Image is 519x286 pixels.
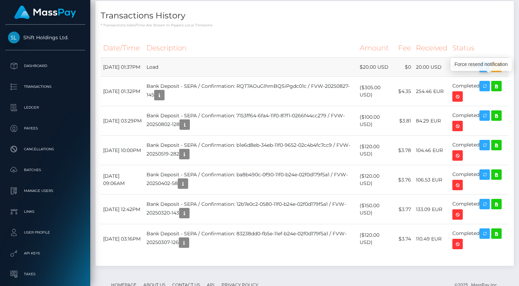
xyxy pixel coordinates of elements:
[396,195,413,224] td: $3.77
[5,224,85,241] a: User Profile
[5,161,85,179] a: Batches
[101,39,144,58] th: Date/Time
[413,106,450,136] td: 84.29 EUR
[5,34,85,41] span: Shift Holdings Ltd.
[450,39,509,58] th: Status
[8,82,82,92] p: Transactions
[144,136,357,165] td: Bank Deposit - SEPA / Confirmation: b1e6d8eb-34eb-11f0-9652-02c4b4fc7cc9 / FVW-20250519-282
[357,58,396,77] td: $20.00 USD
[450,106,509,136] td: Completed
[396,165,413,195] td: $3.76
[450,195,509,224] td: Completed
[5,245,85,262] a: API Keys
[396,39,413,58] th: Fee
[357,224,396,254] td: ($120.00 USD)
[144,195,357,224] td: Bank Deposit - SEPA / Confirmation: 12b7e0c2-0580-11f0-b24e-02f0d179f5a1 / FVW-20250320-143
[101,10,509,22] h4: Transactions History
[5,78,85,95] a: Transactions
[101,136,144,165] td: [DATE] 10:00PM
[8,207,82,217] p: Links
[8,269,82,279] p: Taxes
[396,106,413,136] td: $3.81
[144,106,357,136] td: Bank Deposit - SEPA / Confirmation: 7153ff64-6fa4-11f0-87f1-0266f44cc279 / FVW-20250802-128
[5,266,85,283] a: Taxes
[413,77,450,106] td: 254.46 EUR
[101,195,144,224] td: [DATE] 12:42PM
[357,195,396,224] td: ($150.00 USD)
[413,165,450,195] td: 106.53 EUR
[5,99,85,116] a: Ledger
[144,77,357,106] td: Bank Deposit - SEPA / Confirmation: RQT7AOuGlhmBQSiPgdc01c / FVW-20250827-145
[357,39,396,58] th: Amount
[101,58,144,77] td: [DATE] 01:37PM
[413,224,450,254] td: 110.49 EUR
[8,165,82,175] p: Batches
[450,58,509,77] td: Completed
[14,6,76,19] img: MassPay Logo
[144,165,357,195] td: Bank Deposit - SEPA / Confirmation: ba8b490c-0f90-11f0-b24e-02f0d179f5a1 / FVW-20250402-58
[413,136,450,165] td: 104.46 EUR
[101,224,144,254] td: [DATE] 03:16PM
[413,58,450,77] td: 20.00 USD
[101,77,144,106] td: [DATE] 01:32PM
[8,61,82,71] p: Dashboard
[413,39,450,58] th: Received
[357,136,396,165] td: ($120.00 USD)
[450,136,509,165] td: Completed
[144,224,357,254] td: Bank Deposit - SEPA / Confirmation: 83238dd0-fb5e-11ef-b24e-02f0d179f5a1 / FVW-20250307-126
[8,248,82,259] p: API Keys
[8,186,82,196] p: Manage Users
[5,120,85,137] a: Payees
[450,77,509,106] td: Completed
[8,32,20,43] img: Shift Holdings Ltd.
[450,165,509,195] td: Completed
[8,227,82,238] p: User Profile
[144,58,357,77] td: Load
[5,57,85,75] a: Dashboard
[396,77,413,106] td: $4.35
[5,203,85,220] a: Links
[357,77,396,106] td: ($305.00 USD)
[396,224,413,254] td: $3.74
[144,39,357,58] th: Description
[396,58,413,77] td: $0
[101,23,509,28] p: * Transactions date/time are shown in payee's local timezone
[101,106,144,136] td: [DATE] 03:29PM
[451,58,512,71] div: Force resend notification
[357,106,396,136] td: ($100.00 USD)
[450,224,509,254] td: Completed
[8,144,82,154] p: Cancellations
[8,102,82,113] p: Ledger
[413,195,450,224] td: 133.09 EUR
[5,141,85,158] a: Cancellations
[101,165,144,195] td: [DATE] 09:06AM
[5,182,85,200] a: Manage Users
[357,165,396,195] td: ($120.00 USD)
[8,123,82,134] p: Payees
[396,136,413,165] td: $3.78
